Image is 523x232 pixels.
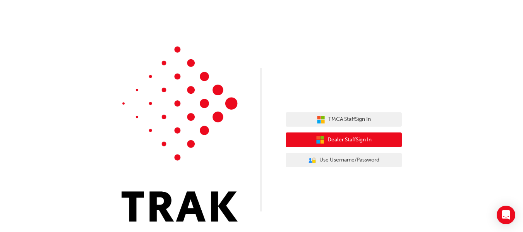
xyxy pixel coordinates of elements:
span: Dealer Staff Sign In [328,136,372,144]
div: Open Intercom Messenger [497,206,515,224]
button: Dealer StaffSign In [286,132,402,147]
span: TMCA Staff Sign In [328,115,371,124]
span: Use Username/Password [319,156,379,165]
img: Trak [122,46,238,222]
button: TMCA StaffSign In [286,112,402,127]
button: Use Username/Password [286,153,402,168]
